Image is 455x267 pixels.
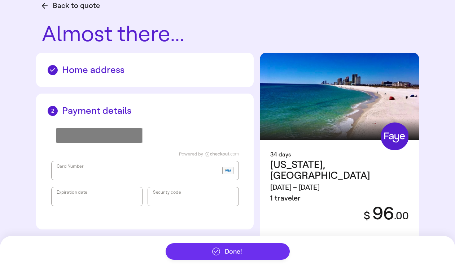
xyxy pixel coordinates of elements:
h2: Home address [48,64,242,76]
span: . 00 [394,210,409,222]
button: Back to quote [42,0,100,11]
span: [US_STATE] , [GEOGRAPHIC_DATA] [270,159,370,181]
div: 96 [356,204,409,223]
h2: Payment details [48,105,242,116]
div: 1 traveler [270,193,408,204]
span: $ [364,209,370,222]
div: 34 days [270,150,408,159]
div: [DATE] – [DATE] [270,182,408,193]
h1: Almost there... [42,23,419,46]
